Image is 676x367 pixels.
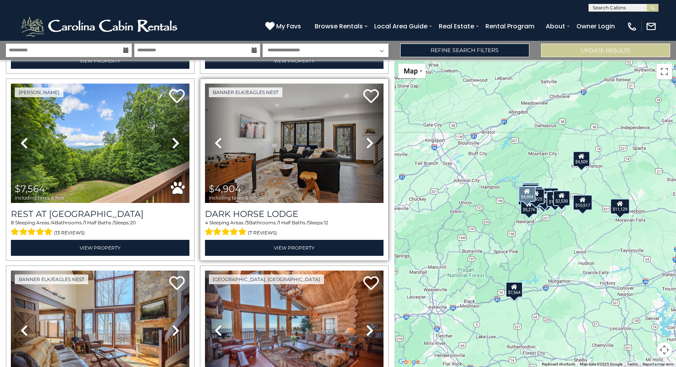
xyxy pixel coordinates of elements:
[11,219,189,238] div: Sleeping Areas / Bathrooms / Sleeps:
[205,240,384,256] a: View Property
[248,228,277,238] span: (7 reviews)
[573,151,590,167] div: $4,509
[627,21,637,32] img: phone-regular-white.png
[278,220,308,225] span: 1 Half Baths /
[657,64,672,79] button: Toggle fullscreen view
[19,15,181,38] img: White-1-2.png
[52,220,55,225] span: 4
[11,209,189,219] a: Rest at [GEOGRAPHIC_DATA]
[396,357,422,367] a: Open this area in Google Maps (opens a new window)
[11,209,189,219] h3: Rest at Mountain Crest
[15,87,63,97] a: [PERSON_NAME]
[11,220,14,225] span: 8
[482,19,538,33] a: Rental Program
[370,19,431,33] a: Local Area Guide
[536,191,553,206] div: $2,784
[324,220,328,225] span: 12
[209,195,259,200] span: including taxes & fees
[205,209,384,219] a: Dark Horse Lodge
[518,190,535,205] div: $4,571
[541,44,670,57] button: Update Results
[522,183,539,198] div: $5,535
[404,67,418,75] span: Map
[11,53,189,69] a: View Property
[435,19,478,33] a: Real Estate
[518,186,536,202] div: $4,904
[209,87,282,97] a: Banner Elk/Eagles Nest
[580,362,622,366] span: Map data ©2025 Google
[311,19,367,33] a: Browse Rentals
[15,274,88,284] a: Banner Elk/Eagles Nest
[205,220,208,225] span: 4
[542,19,569,33] a: About
[541,188,559,203] div: $6,245
[573,195,592,210] div: $10,517
[265,21,303,31] a: My Favs
[11,240,189,256] a: View Property
[276,21,301,31] span: My Favs
[657,342,672,358] button: Map camera controls
[398,64,426,78] button: Change map style
[209,183,241,194] span: $4,904
[209,274,324,284] a: [GEOGRAPHIC_DATA], [GEOGRAPHIC_DATA]
[205,84,384,203] img: thumbnail_164375614.jpeg
[520,199,538,215] div: $5,276
[400,44,529,57] a: Refine Search Filters
[169,275,185,292] a: Add to favorites
[130,220,136,225] span: 20
[169,88,185,105] a: Add to favorites
[363,275,379,292] a: Add to favorites
[553,190,570,206] div: $2,530
[527,189,545,204] div: $9,925
[15,183,45,194] span: $7,564
[646,21,657,32] img: mail-regular-white.png
[11,84,189,203] img: thumbnail_164747693.jpeg
[627,362,638,366] a: Terms
[246,220,249,225] span: 3
[15,195,65,200] span: including taxes & fees
[54,228,85,238] span: (13 reviews)
[542,362,575,367] button: Keyboard shortcuts
[396,357,422,367] img: Google
[522,182,539,198] div: $2,135
[643,362,674,366] a: Report a map error
[363,88,379,105] a: Add to favorites
[573,19,619,33] a: Owner Login
[546,191,564,207] div: $1,887
[522,184,539,199] div: $4,672
[506,282,523,297] div: $7,564
[205,219,384,238] div: Sleeping Areas / Bathrooms / Sleeps:
[84,220,114,225] span: 1 Half Baths /
[205,53,384,69] a: View Property
[610,199,630,214] div: $11,129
